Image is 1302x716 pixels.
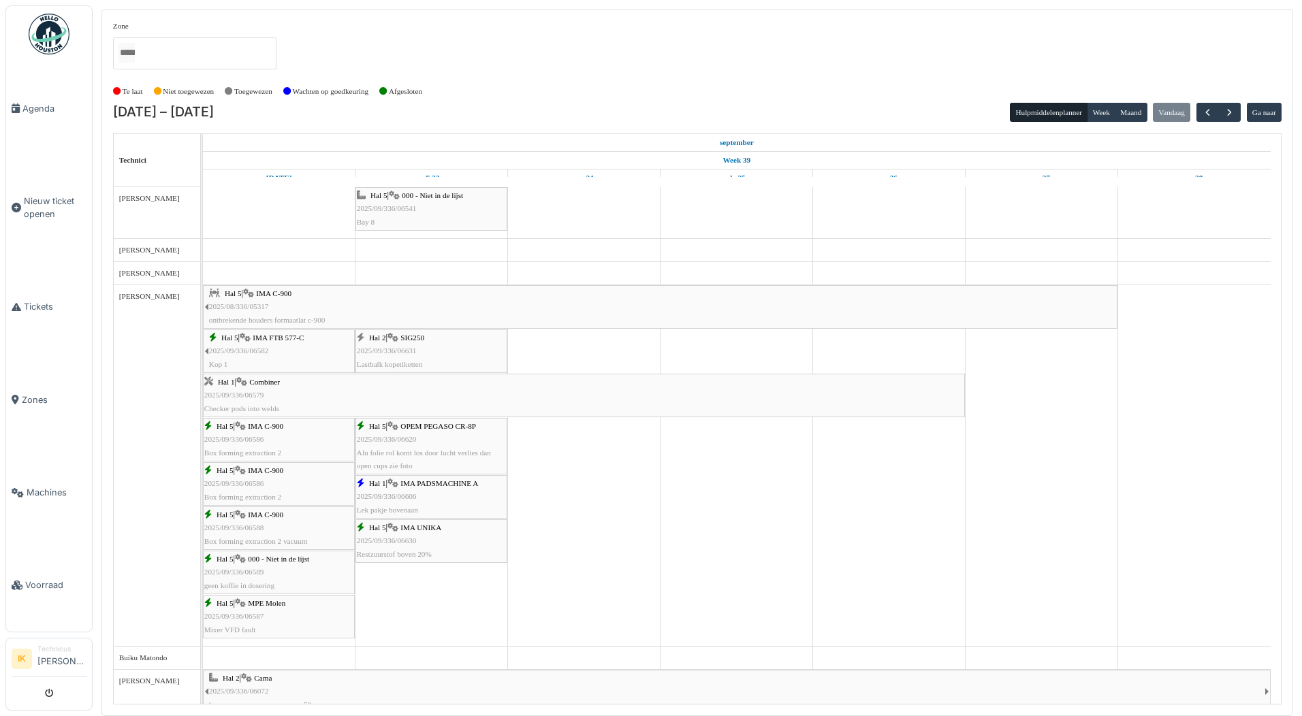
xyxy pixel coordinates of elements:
div: | [204,508,353,548]
a: Voorraad [6,539,92,632]
h2: [DATE] – [DATE] [113,104,214,120]
button: Hulpmiddelenplanner [1010,103,1087,122]
span: Nieuw ticket openen [24,195,86,221]
label: Zone [113,20,129,32]
a: IK Technicus[PERSON_NAME] [12,644,86,677]
span: Box forming extraction 2 [204,493,281,501]
span: Hal 5 [225,289,242,297]
span: Hal 5 [370,191,387,199]
div: | [204,553,353,592]
span: IMA C-900 [248,466,283,474]
span: 2025/09/336/06588 [204,523,264,532]
a: 22 september 2025 [263,169,296,186]
a: 26 september 2025 [878,169,901,186]
label: Te laat [123,86,143,97]
input: Alles [118,43,135,63]
span: [PERSON_NAME] [119,194,180,202]
div: | [209,331,353,371]
span: Lastbalk kopetiketten [357,360,423,368]
a: Zones [6,353,92,446]
span: IMA C-900 [248,422,283,430]
span: Hal 1 [369,479,386,487]
span: Hal 2 [223,674,240,682]
span: 2025/09/336/06631 [357,346,417,355]
span: IMA UNIKA [400,523,441,532]
span: Hal 5 [217,555,234,563]
label: Afgesloten [389,86,422,97]
span: Alu folie rol komt los door lucht verlies dan open cups zie foto [357,449,491,470]
div: | [357,420,506,472]
a: 24 september 2025 [571,169,597,186]
a: Agenda [6,62,92,154]
div: | [204,597,353,636]
span: Hal 5 [369,523,386,532]
span: 2025/09/336/06582 [209,346,269,355]
span: [PERSON_NAME] [119,246,180,254]
li: [PERSON_NAME] [37,644,86,673]
button: Volgende [1218,103,1241,123]
a: Week 39 [719,152,754,169]
span: Agenda [22,102,86,115]
span: SIG250 [400,333,424,342]
li: IK [12,649,32,669]
span: IMA C-900 [248,510,283,519]
button: Vandaag [1153,103,1190,122]
span: ontbrekende houders formaatlat c-900 [209,316,325,324]
span: Checker pods into welds [204,404,279,412]
div: | [357,477,506,517]
span: Lek pakje bovenaan [357,506,418,514]
span: MPE Molen [248,599,285,607]
span: Hal 5 [217,466,234,474]
span: Combiner [249,378,280,386]
div: | [209,287,1116,327]
span: Hal 5 [217,422,234,430]
span: Hal 5 [221,333,238,342]
a: 23 september 2025 [420,169,443,186]
span: Hal 5 [369,422,386,430]
a: 27 september 2025 [1030,169,1054,186]
span: Machines [27,486,86,499]
button: Maand [1115,103,1147,122]
span: Voorraad [25,579,86,591]
button: Ga naar [1247,103,1282,122]
span: Hal 5 [217,599,234,607]
span: 000 - Niet in de lijst [402,191,463,199]
span: Box forming extraction 2 vacuum [204,537,308,545]
span: OPEM PEGASO CR-8P [400,422,476,430]
span: Mixer VFD fault [204,625,256,634]
span: Box forming extraction 2 [204,449,281,457]
span: Kop 1 [209,360,228,368]
span: 2025/08/336/05317 [209,302,269,310]
div: Technicus [37,644,86,654]
span: 2025/09/336/06586 [204,435,264,443]
span: [PERSON_NAME] [119,677,180,685]
a: 25 september 2025 [725,169,749,186]
span: IMA PADSMACHINE A [400,479,478,487]
span: 2025/09/336/06541 [357,204,417,212]
span: [PERSON_NAME] [119,292,180,300]
div: | [204,464,353,504]
label: Wachten op goedkeuring [293,86,369,97]
span: 2025/09/336/06630 [357,536,417,544]
span: geen koffie in dosering [204,581,274,589]
a: 22 september 2025 [716,134,757,151]
span: Hal 2 [369,333,386,342]
a: Nieuw ticket openen [6,154,92,261]
span: 2025/09/336/06586 [204,479,264,487]
div: | [204,420,353,459]
label: Toegewezen [234,86,272,97]
div: | [357,189,506,229]
div: | [209,672,1265,711]
span: Hal 5 [217,510,234,519]
a: Tickets [6,261,92,353]
div: | [357,331,506,371]
span: Technici [119,156,146,164]
span: koppen cama aanpassen voor x50 [209,700,311,709]
span: Tickets [24,300,86,313]
label: Niet toegewezen [163,86,214,97]
a: Machines [6,446,92,539]
span: Restzuurstof boven 20% [357,550,432,558]
span: 2025/09/336/06579 [204,391,264,399]
div: | [204,376,964,415]
span: 000 - Niet in de lijst [248,555,309,563]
